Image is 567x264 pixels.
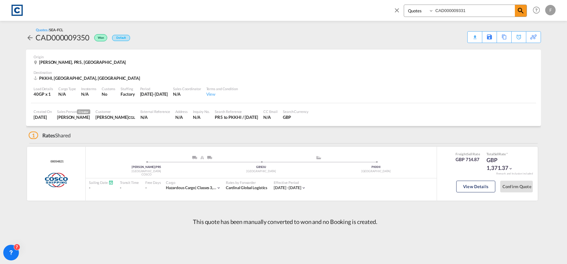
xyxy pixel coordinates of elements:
div: GBP 714.87 [456,156,480,163]
div: Search Currency [283,109,309,114]
span: icon-close [393,5,404,20]
img: ROAD [192,156,197,159]
div: icon-arrow-left [26,32,36,43]
span: Hazardous Cargo [166,185,197,190]
div: [GEOGRAPHIC_DATA] [319,169,433,174]
div: Total Rate [487,152,519,156]
md-icon: assets/icons/custom/ship-fill.svg [315,156,323,159]
div: Won [89,32,109,43]
div: Cargo Type [58,86,76,91]
md-icon: icon-chevron-down [301,186,306,190]
div: Sales Coordinator [173,86,201,91]
div: Incoterms [81,86,96,91]
div: 40GP x 1 [34,91,53,97]
div: Shannon Barry [57,114,90,120]
div: PKKHI [319,165,433,169]
md-icon: icon-chevron-down [508,166,513,171]
span: SEA-FCL [49,28,63,32]
div: GBSOU [204,165,318,169]
div: SHANNON BARRY [95,114,135,120]
div: Effective Period [274,180,306,185]
div: Cardinal Global Logistics [226,185,268,191]
div: View [206,91,238,97]
div: Default [112,35,130,41]
div: Destination [34,70,533,75]
md-icon: Schedules Available [109,180,113,185]
span: [PERSON_NAME], PR5, [GEOGRAPHIC_DATA] [39,60,126,65]
div: N/A [81,91,89,97]
span: 1 [29,132,38,139]
div: 31 Aug 2025 [140,91,168,97]
span: CGL [128,115,135,119]
input: Enter Quotation Number [434,5,515,16]
div: Sailing Date [89,180,113,185]
div: Cargo [166,180,221,185]
div: Sales Person [57,109,90,114]
div: Quotes /SEA-FCL [36,27,63,32]
div: F [545,5,556,15]
img: ROAD [207,156,212,159]
div: Save As Template [482,32,497,43]
div: N/A [173,91,201,97]
div: External Reference [140,109,170,114]
md-icon: icon-magnify [517,7,525,15]
div: Clayton le Moors, PR5, United Kingdom [34,59,127,65]
div: Transit Time [120,180,139,185]
div: Inquiry No. [193,109,210,114]
span: Creator [77,109,90,114]
div: [GEOGRAPHIC_DATA] [204,169,318,174]
div: Factory Stuffing [121,91,135,97]
div: - [89,185,113,191]
div: N/A [193,114,210,120]
div: COSCO [89,173,204,177]
span: Help [531,5,542,16]
div: No [102,91,115,97]
div: Terms and Condition [206,86,238,91]
div: - [120,185,139,191]
div: [GEOGRAPHIC_DATA] [89,169,204,174]
img: 1fdb9190129311efbfaf67cbb4249bed.jpeg [10,3,24,18]
div: Rates by Forwarder [226,180,268,185]
span: Sell [494,152,499,156]
div: N/A [58,91,76,97]
div: Shared [29,132,71,139]
div: PR5 to PKKHI / 14 Aug 2025 [215,114,258,120]
md-icon: icon-download [471,33,479,37]
div: Address [175,109,188,114]
span: Sell [467,152,472,156]
div: Pickup ModeService Type Lancashire, England,TruckRail; Truck [146,156,261,162]
span: Subject to Remarks [506,152,508,156]
span: PR5 [156,165,161,169]
md-icon: icon-chevron-down [216,186,221,190]
div: CC Email [263,109,278,114]
div: classes 3,6,8,9 & 2.1 [166,185,216,191]
div: Customs [102,86,115,91]
span: 00054821 [49,160,63,164]
img: RAIL [200,156,204,159]
div: Remark and Inclusion included [491,172,538,175]
span: [DATE] - [DATE] [274,185,301,190]
span: icon-magnify [515,5,527,17]
span: | [155,165,156,169]
span: | [195,185,196,190]
div: N/A [175,114,188,120]
span: Rates [42,132,55,138]
div: Help [531,5,545,16]
button: Confirm Quote [500,181,533,192]
div: - [145,185,147,191]
span: Won [98,36,106,42]
button: View Details [456,181,495,192]
div: Quote PDF is not available at this time [471,32,479,37]
div: GBP 1,371.37 [487,156,519,172]
div: Created On [34,109,52,114]
img: COSCO [44,172,68,188]
div: 14 Aug 2025 [34,114,52,120]
p: This quote has been manually converted to won and no Booking is created. [190,218,377,226]
div: PKKHI, Karachi, Asia Pacific [34,75,142,81]
div: Stuffing [121,86,135,91]
div: Load Details [34,86,53,91]
div: CAD000009350 [36,32,89,43]
span: [PERSON_NAME] [132,165,156,169]
div: Period [140,86,168,91]
div: N/A [263,114,278,120]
